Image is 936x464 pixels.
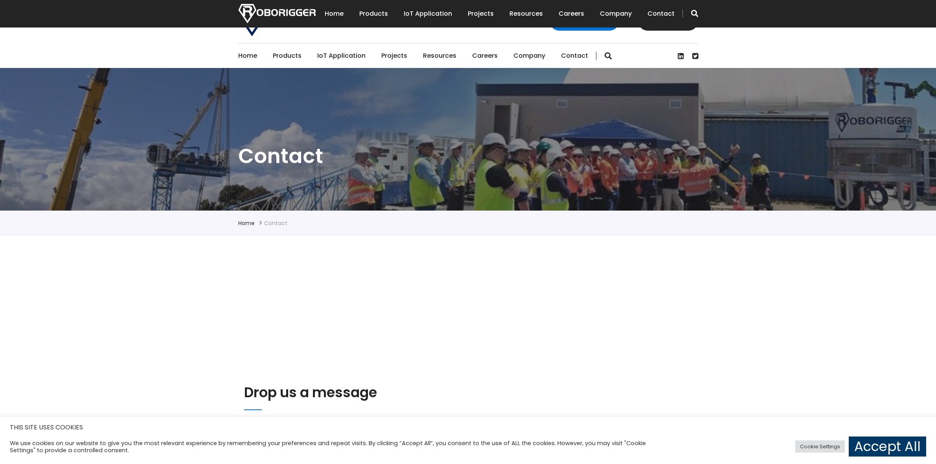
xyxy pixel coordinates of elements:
[238,219,255,227] a: Home
[849,436,926,457] a: Accept All
[513,44,545,68] a: Company
[423,44,456,68] a: Resources
[561,44,588,68] a: Contact
[264,218,287,228] li: Contact
[600,2,632,26] a: Company
[238,143,698,169] h1: Contact
[238,44,257,68] a: Home
[10,422,926,433] h5: THIS SITE USES COOKIES
[559,2,584,26] a: Careers
[795,440,845,453] a: Cookie Settings
[244,383,680,402] h2: Drop us a message
[647,2,675,26] a: Contact
[325,2,344,26] a: Home
[273,44,302,68] a: Products
[404,2,452,26] a: IoT Application
[468,2,494,26] a: Projects
[317,44,366,68] a: IoT Application
[359,2,388,26] a: Products
[10,440,651,454] div: We use cookies on our website to give you the most relevant experience by remembering your prefer...
[381,44,407,68] a: Projects
[238,4,316,23] img: Nortech
[509,2,543,26] a: Resources
[472,44,498,68] a: Careers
